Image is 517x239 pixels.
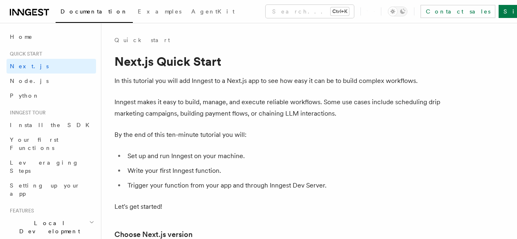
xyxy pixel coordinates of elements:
a: Home [7,29,96,44]
a: Install the SDK [7,118,96,132]
p: In this tutorial you will add Inngest to a Next.js app to see how easy it can be to build complex... [114,75,441,87]
a: Next.js [7,59,96,74]
a: Leveraging Steps [7,155,96,178]
span: Features [7,208,34,214]
span: Next.js [10,63,49,69]
button: Search...Ctrl+K [266,5,354,18]
a: Python [7,88,96,103]
a: Quick start [114,36,170,44]
span: Setting up your app [10,182,80,197]
a: Your first Functions [7,132,96,155]
span: Leveraging Steps [10,159,79,174]
span: Python [10,92,40,99]
p: Let's get started! [114,201,441,212]
p: Inngest makes it easy to build, manage, and execute reliable workflows. Some use cases include sc... [114,96,441,119]
button: Local Development [7,216,96,239]
span: Inngest tour [7,109,46,116]
a: Node.js [7,74,96,88]
span: Node.js [10,78,49,84]
span: Examples [138,8,181,15]
span: Documentation [60,8,128,15]
a: Contact sales [421,5,495,18]
button: Toggle dark mode [388,7,407,16]
span: Your first Functions [10,136,58,151]
span: Install the SDK [10,122,94,128]
a: Documentation [56,2,133,23]
span: Quick start [7,51,42,57]
a: AgentKit [186,2,239,22]
li: Write your first Inngest function. [125,165,441,176]
h1: Next.js Quick Start [114,54,441,69]
p: By the end of this ten-minute tutorial you will: [114,129,441,141]
li: Trigger your function from your app and through Inngest Dev Server. [125,180,441,191]
li: Set up and run Inngest on your machine. [125,150,441,162]
kbd: Ctrl+K [331,7,349,16]
a: Setting up your app [7,178,96,201]
span: Local Development [7,219,89,235]
a: Examples [133,2,186,22]
span: AgentKit [191,8,235,15]
span: Home [10,33,33,41]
